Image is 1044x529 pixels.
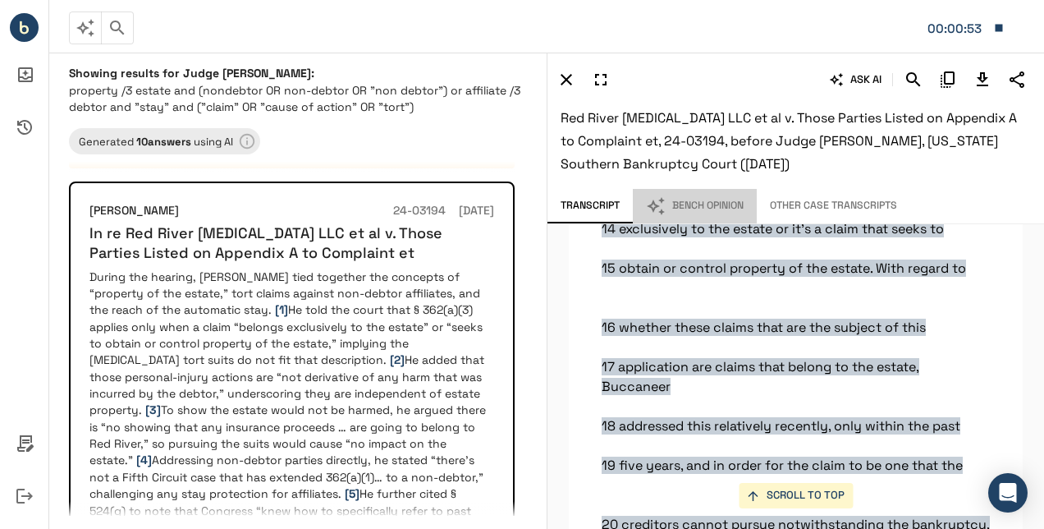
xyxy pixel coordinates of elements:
span: [1] [275,302,288,317]
div: Learn more about your results [69,128,260,154]
h6: Showing results for Judge [PERSON_NAME]: [69,66,527,80]
button: SCROLL TO TOP [739,483,853,508]
span: [5] [345,486,359,501]
h6: [PERSON_NAME] [89,202,179,220]
button: Share Transcript [1003,66,1031,94]
button: ASK AI [826,66,886,94]
button: Transcript [547,189,633,223]
span: Generated using AI [69,135,243,149]
button: Copy Citation [934,66,962,94]
span: [4] [136,453,152,467]
b: 10 answer s [136,135,191,149]
div: Open Intercom Messenger [988,473,1028,513]
span: [3] [145,402,161,417]
span: Red River [MEDICAL_DATA] LLC et al v. Those Parties Listed on Appendix A to Complaint et, 24-0319... [561,109,1017,172]
p: property /3 estate and (nondebtor OR non-debtor OR "non debtor") or affiliate /3 debtor and "stay... [69,82,527,115]
button: Other Case Transcripts [757,189,910,223]
div: Matter: 446137.000001 [927,18,985,39]
button: Matter: 446137.000001 [919,11,1013,45]
h6: [DATE] [459,202,494,220]
button: Download Transcript [968,66,996,94]
h6: In re Red River [MEDICAL_DATA] LLC et al v. Those Parties Listed on Appendix A to Complaint et [89,223,494,262]
span: [2] [390,352,405,367]
button: Bench Opinion [633,189,757,223]
button: Search [900,66,927,94]
h6: 24-03194 [393,202,446,220]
